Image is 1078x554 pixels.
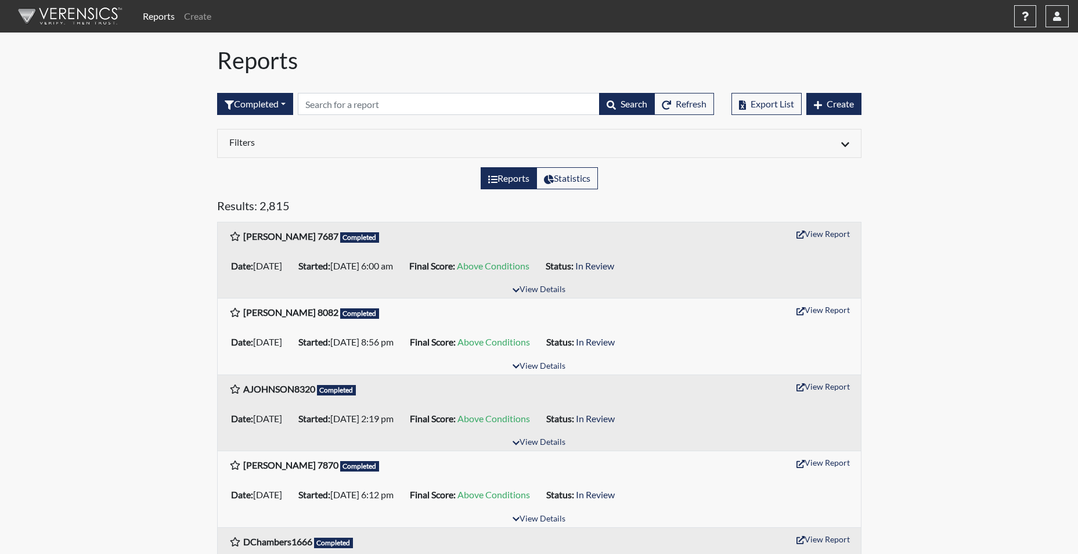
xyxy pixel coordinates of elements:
b: [PERSON_NAME] 7687 [243,231,338,242]
h5: Results: 2,815 [217,199,861,217]
label: View statistics about completed interviews [536,167,598,189]
b: Status: [546,413,574,424]
b: Final Score: [410,489,456,500]
a: Create [179,5,216,28]
button: Export List [731,93,802,115]
b: Started: [298,336,330,347]
b: Started: [298,260,330,271]
button: View Details [507,512,571,527]
button: View Report [791,530,855,548]
button: Completed [217,93,293,115]
button: Create [806,93,861,115]
span: Completed [340,461,380,472]
b: Final Score: [410,413,456,424]
button: View Report [791,377,855,395]
li: [DATE] [226,409,294,428]
li: [DATE] 6:00 am [294,257,405,275]
button: View Details [507,435,571,451]
li: [DATE] [226,333,294,351]
a: Reports [138,5,179,28]
span: Above Conditions [457,489,530,500]
span: Refresh [676,98,706,109]
b: Date: [231,336,253,347]
b: Started: [298,413,330,424]
b: [PERSON_NAME] 8082 [243,307,338,318]
b: Status: [546,336,574,347]
b: DChambers1666 [243,536,312,547]
span: Create [827,98,854,109]
div: Click to expand/collapse filters [221,136,858,150]
b: Final Score: [409,260,455,271]
li: [DATE] 8:56 pm [294,333,405,351]
span: Completed [317,385,356,395]
b: Status: [546,489,574,500]
div: Filter by interview status [217,93,293,115]
span: Completed [314,538,354,548]
h6: Filters [229,136,531,148]
li: [DATE] [226,485,294,504]
span: Above Conditions [457,260,529,271]
button: Search [599,93,655,115]
b: Date: [231,260,253,271]
span: In Review [576,413,615,424]
button: Refresh [654,93,714,115]
span: Completed [340,308,380,319]
b: Date: [231,489,253,500]
li: [DATE] [226,257,294,275]
span: In Review [576,336,615,347]
b: Date: [231,413,253,424]
label: View the list of reports [481,167,537,189]
li: [DATE] 6:12 pm [294,485,405,504]
button: View Report [791,301,855,319]
span: Export List [751,98,794,109]
span: In Review [576,489,615,500]
b: AJOHNSON8320 [243,383,315,394]
li: [DATE] 2:19 pm [294,409,405,428]
h1: Reports [217,46,861,74]
button: View Report [791,454,855,472]
span: Completed [340,232,380,243]
span: In Review [575,260,614,271]
span: Above Conditions [457,336,530,347]
span: Search [621,98,647,109]
b: [PERSON_NAME] 7870 [243,459,338,470]
b: Final Score: [410,336,456,347]
span: Above Conditions [457,413,530,424]
input: Search by Registration ID, Interview Number, or Investigation Name. [298,93,600,115]
button: View Report [791,225,855,243]
button: View Details [507,282,571,298]
button: View Details [507,359,571,375]
b: Started: [298,489,330,500]
b: Status: [546,260,574,271]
